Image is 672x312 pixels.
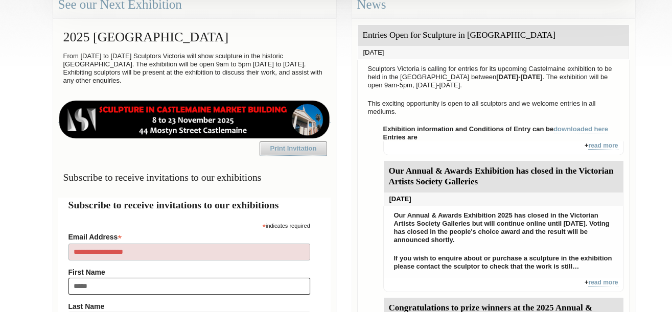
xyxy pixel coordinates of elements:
div: Our Annual & Awards Exhibition has closed in the Victorian Artists Society Galleries [384,161,623,193]
div: Entries Open for Sculpture in [GEOGRAPHIC_DATA] [358,25,629,46]
a: read more [588,142,618,150]
strong: Exhibition information and Conditions of Entry can be [383,125,609,133]
label: Last Name [68,302,310,310]
h3: Subscribe to receive invitations to our exhibitions [58,167,331,187]
a: downloaded here [553,125,608,133]
strong: [DATE]-[DATE] [496,73,543,81]
label: First Name [68,268,310,276]
h2: Subscribe to receive invitations to our exhibitions [68,198,320,212]
h2: 2025 [GEOGRAPHIC_DATA] [58,25,331,50]
label: Email Address [68,230,310,242]
p: If you wish to enquire about or purchase a sculpture in the exhibition please contact the sculpto... [389,252,618,273]
div: + [383,278,624,292]
div: + [383,141,624,155]
p: This exciting opportunity is open to all sculptors and we welcome entries in all mediums. [363,97,624,118]
div: [DATE] [358,46,629,59]
div: indicates required [68,220,310,230]
img: castlemaine-ldrbd25v2.png [58,101,331,138]
p: Our Annual & Awards Exhibition 2025 has closed in the Victorian Artists Society Galleries but wil... [389,209,618,247]
p: Sculptors Victoria is calling for entries for its upcoming Castelmaine exhibition to be held in t... [363,62,624,92]
a: read more [588,279,618,286]
div: [DATE] [384,193,623,206]
p: From [DATE] to [DATE] Sculptors Victoria will show sculpture in the historic [GEOGRAPHIC_DATA]. T... [58,50,331,87]
a: Print Invitation [260,141,327,156]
